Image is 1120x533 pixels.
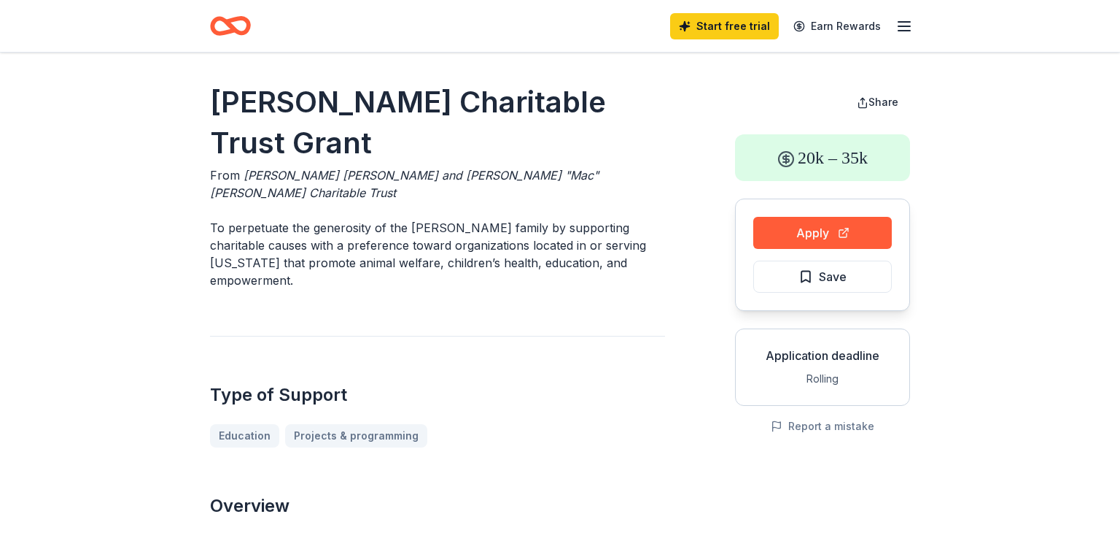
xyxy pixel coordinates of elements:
div: Rolling [747,370,898,388]
h2: Overview [210,494,665,518]
span: Save [819,267,847,286]
button: Report a mistake [771,418,874,435]
a: Home [210,9,251,43]
span: [PERSON_NAME] [PERSON_NAME] and [PERSON_NAME] "Mac" [PERSON_NAME] Charitable Trust [210,168,599,200]
h1: [PERSON_NAME] Charitable Trust Grant [210,82,665,164]
a: Earn Rewards [785,13,890,39]
div: 20k – 35k [735,134,910,181]
button: Save [753,261,892,293]
div: Application deadline [747,347,898,364]
span: Share [868,96,898,108]
div: From [210,166,665,202]
a: Start free trial [670,13,779,39]
h2: Type of Support [210,383,665,407]
p: To perpetuate the generosity of the [PERSON_NAME] family by supporting charitable causes with a p... [210,219,665,289]
button: Share [845,88,910,117]
button: Apply [753,217,892,249]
